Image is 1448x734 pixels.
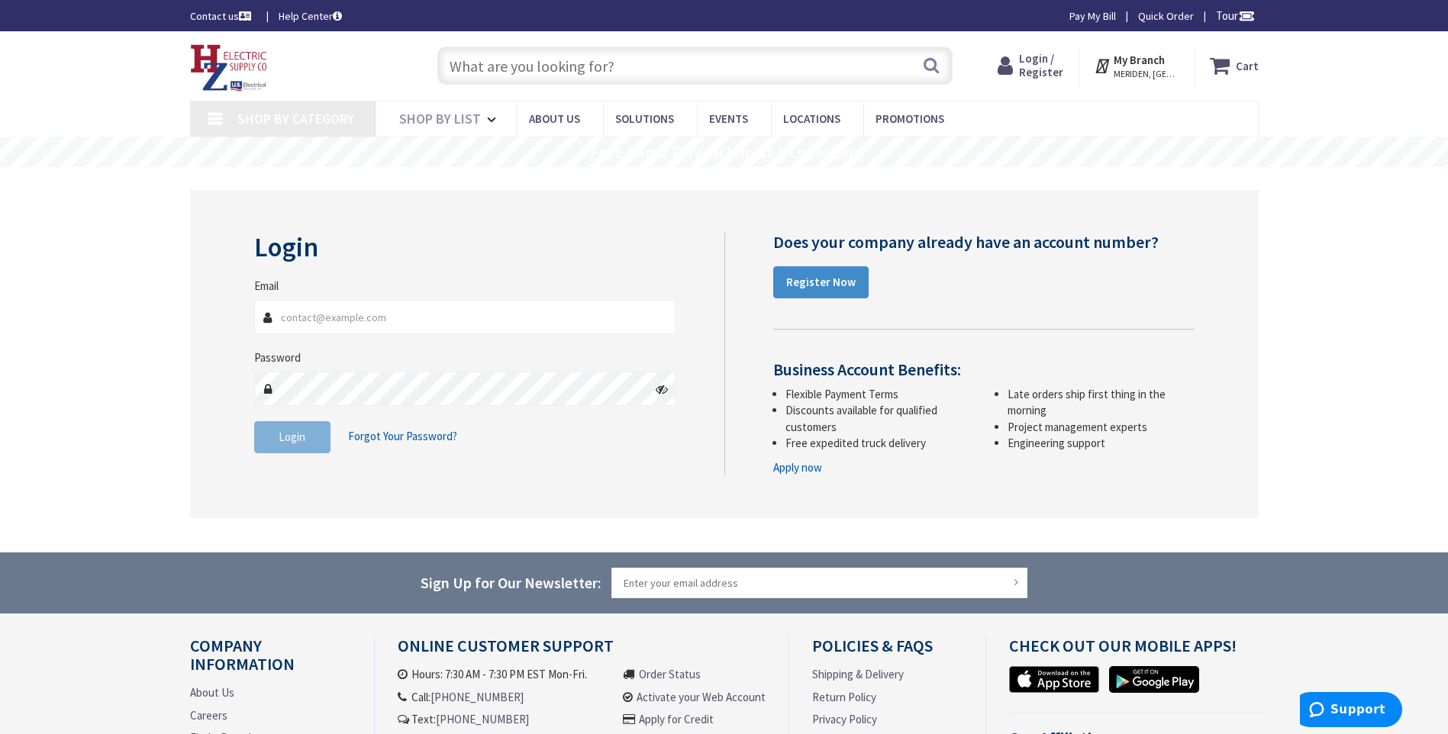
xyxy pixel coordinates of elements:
span: Solutions [615,111,674,126]
strong: My Branch [1114,53,1165,67]
a: Shipping & Delivery [812,666,904,682]
a: [PHONE_NUMBER] [436,711,529,727]
strong: Cart [1236,52,1259,79]
span: Login / Register [1019,51,1063,79]
a: Order Status [639,666,701,682]
li: Flexible Payment Terms [785,386,972,402]
span: Shop By List [399,110,481,127]
h4: Business Account Benefits: [773,360,1195,378]
h4: Check out Our Mobile Apps! [1009,636,1270,666]
h4: Company Information [190,636,351,684]
h4: Policies & FAQs [812,636,962,666]
li: Engineering support [1008,435,1195,451]
li: Discounts available for qualified customers [785,402,972,435]
a: Privacy Policy [812,711,877,727]
a: Forgot Your Password? [348,422,457,451]
span: About Us [529,111,580,126]
a: About Us [190,684,234,700]
button: Login [254,421,331,453]
i: Click here to show/hide password [656,383,668,395]
li: Free expedited truck delivery [785,435,972,451]
img: HZ Electric Supply [190,44,268,92]
a: Login / Register [998,52,1063,79]
span: MERIDEN, [GEOGRAPHIC_DATA] [1114,68,1179,80]
label: Password [254,349,301,365]
strong: Register Now [786,275,856,289]
iframe: Opens a widget where you can find more information [1300,692,1402,730]
a: Cart [1210,52,1259,79]
span: Forgot Your Password? [348,429,457,443]
a: Register Now [773,266,869,298]
label: Email [254,278,279,294]
span: Promotions [876,111,944,126]
span: Shop By Category [237,110,354,127]
a: Help Center [279,8,342,24]
span: Sign Up for Our Newsletter: [421,573,601,592]
a: Pay My Bill [1069,8,1116,24]
a: Careers [190,707,227,723]
input: Enter your email address [611,568,1028,598]
a: Quick Order [1138,8,1194,24]
span: Locations [783,111,840,126]
a: [PHONE_NUMBER] [431,689,524,705]
a: Apply now [773,459,822,475]
a: Return Policy [812,689,876,705]
li: Project management experts [1008,419,1195,435]
rs-layer: Free Same Day Pickup at 8 Locations [590,144,861,161]
h4: Does your company already have an account number? [773,233,1195,251]
span: Events [709,111,748,126]
span: Login [279,430,305,444]
li: Call: [398,689,609,705]
input: Email [254,300,676,334]
li: Hours: 7:30 AM - 7:30 PM EST Mon-Fri. [398,666,609,682]
h4: Online Customer Support [398,636,766,666]
li: Late orders ship first thing in the morning [1008,386,1195,419]
a: Activate your Web Account [637,689,766,705]
div: My Branch MERIDEN, [GEOGRAPHIC_DATA] [1094,52,1179,79]
input: What are you looking for? [437,47,953,85]
span: Tour [1216,8,1255,23]
a: Contact us [190,8,254,24]
h2: Login [254,233,676,262]
li: Text: [398,711,609,727]
a: Apply for Credit [639,711,714,727]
